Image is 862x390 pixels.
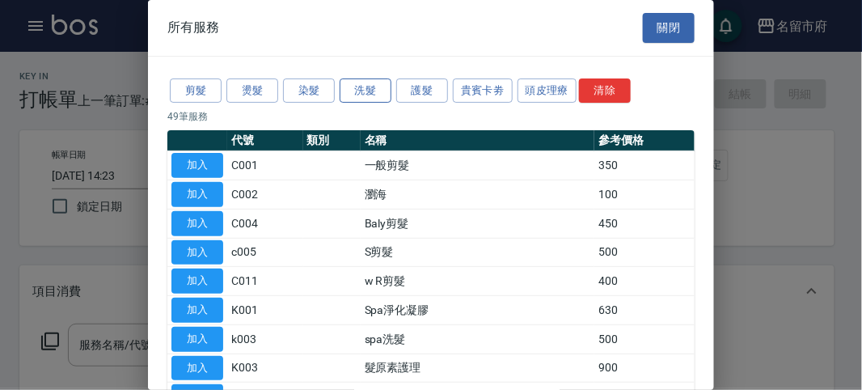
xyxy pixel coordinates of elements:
[171,211,223,236] button: 加入
[171,269,223,294] button: 加入
[594,180,695,210] td: 100
[361,180,595,210] td: 瀏海
[361,324,595,354] td: spa洗髮
[227,130,303,151] th: 代號
[227,209,303,238] td: C004
[227,296,303,325] td: K001
[453,78,513,104] button: 貴賓卡劵
[171,327,223,352] button: 加入
[227,267,303,296] td: C011
[361,267,595,296] td: w R剪髮
[594,130,695,151] th: 參考價格
[171,240,223,265] button: 加入
[171,298,223,323] button: 加入
[171,153,223,178] button: 加入
[518,78,577,104] button: 頭皮理療
[594,209,695,238] td: 450
[170,78,222,104] button: 剪髮
[594,324,695,354] td: 500
[303,130,361,151] th: 類別
[594,296,695,325] td: 630
[226,78,278,104] button: 燙髮
[361,151,595,180] td: 一般剪髮
[361,354,595,383] td: 髮原素護理
[227,180,303,210] td: C002
[643,13,695,43] button: 關閉
[227,151,303,180] td: C001
[579,78,631,104] button: 清除
[340,78,391,104] button: 洗髮
[361,238,595,267] td: S剪髮
[361,296,595,325] td: Spa淨化凝膠
[167,109,695,124] p: 49 筆服務
[167,19,219,36] span: 所有服務
[594,354,695,383] td: 900
[227,324,303,354] td: k003
[171,182,223,207] button: 加入
[594,267,695,296] td: 400
[361,130,595,151] th: 名稱
[227,354,303,383] td: K003
[594,238,695,267] td: 500
[594,151,695,180] td: 350
[361,209,595,238] td: Baly剪髮
[283,78,335,104] button: 染髮
[396,78,448,104] button: 護髮
[171,356,223,381] button: 加入
[227,238,303,267] td: c005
